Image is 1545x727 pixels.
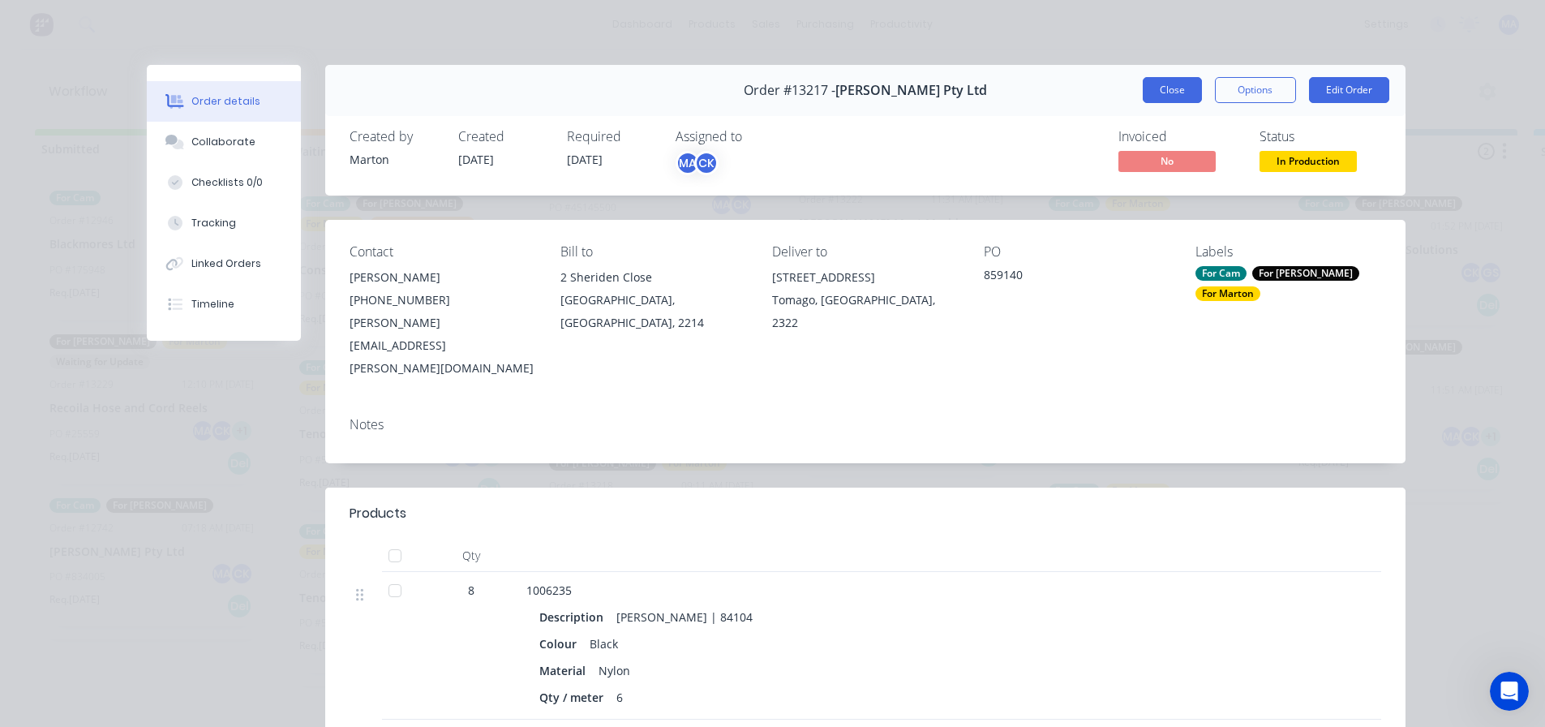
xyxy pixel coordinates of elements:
div: Notes [350,417,1381,432]
div: Created [458,129,547,144]
div: Qty [423,540,520,572]
div: 2 Sheriden Close [560,266,746,289]
div: Invoiced [1118,129,1240,144]
span: In Production [1260,151,1357,171]
div: Status [1260,129,1381,144]
span: [DATE] [567,152,603,167]
div: Products [350,504,406,523]
div: Contact [350,244,535,260]
div: Black [583,632,624,656]
div: [STREET_ADDRESS]Tomago, [GEOGRAPHIC_DATA], 2322 [772,266,958,334]
div: [PERSON_NAME] | 84104 [610,605,759,629]
button: Order details [147,81,301,122]
button: Edit Order [1309,77,1389,103]
button: Options [1215,77,1296,103]
span: 8 [468,582,474,599]
span: 1006235 [526,583,572,598]
div: Bill to [560,244,746,260]
div: Order details [191,94,260,109]
div: CK [694,151,719,175]
div: 2 Sheriden Close[GEOGRAPHIC_DATA], [GEOGRAPHIC_DATA], 2214 [560,266,746,334]
div: For Marton [1195,286,1260,301]
button: Tracking [147,203,301,243]
div: Description [539,605,610,629]
iframe: Intercom live chat [1490,672,1529,711]
div: Required [567,129,656,144]
button: In Production [1260,151,1357,175]
div: For [PERSON_NAME] [1252,266,1359,281]
div: Checklists 0/0 [191,175,263,190]
button: Checklists 0/0 [147,162,301,203]
div: For Cam [1195,266,1247,281]
div: Material [539,659,592,682]
div: Marton [350,151,439,168]
div: Collaborate [191,135,255,149]
span: [DATE] [458,152,494,167]
div: Tracking [191,216,236,230]
div: Qty / meter [539,686,610,709]
div: [PHONE_NUMBER] [350,289,535,312]
div: [GEOGRAPHIC_DATA], [GEOGRAPHIC_DATA], 2214 [560,289,746,334]
button: Close [1143,77,1202,103]
div: MA [676,151,700,175]
div: PO [984,244,1169,260]
button: MACK [676,151,719,175]
div: Timeline [191,297,234,312]
button: Linked Orders [147,243,301,284]
div: [PERSON_NAME] [350,266,535,289]
div: [PERSON_NAME][PHONE_NUMBER][PERSON_NAME][EMAIL_ADDRESS][PERSON_NAME][DOMAIN_NAME] [350,266,535,380]
span: Order #13217 - [744,83,835,98]
div: Colour [539,632,583,656]
div: Tomago, [GEOGRAPHIC_DATA], 2322 [772,289,958,334]
button: Timeline [147,284,301,325]
div: Labels [1195,244,1381,260]
div: [STREET_ADDRESS] [772,266,958,289]
button: Collaborate [147,122,301,162]
div: Deliver to [772,244,958,260]
div: Linked Orders [191,256,261,271]
span: [PERSON_NAME] Pty Ltd [835,83,987,98]
div: 859140 [984,266,1169,289]
div: 6 [610,686,629,709]
span: No [1118,151,1216,171]
div: [PERSON_NAME][EMAIL_ADDRESS][PERSON_NAME][DOMAIN_NAME] [350,312,535,380]
div: Created by [350,129,439,144]
div: Nylon [592,659,637,682]
div: Assigned to [676,129,838,144]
